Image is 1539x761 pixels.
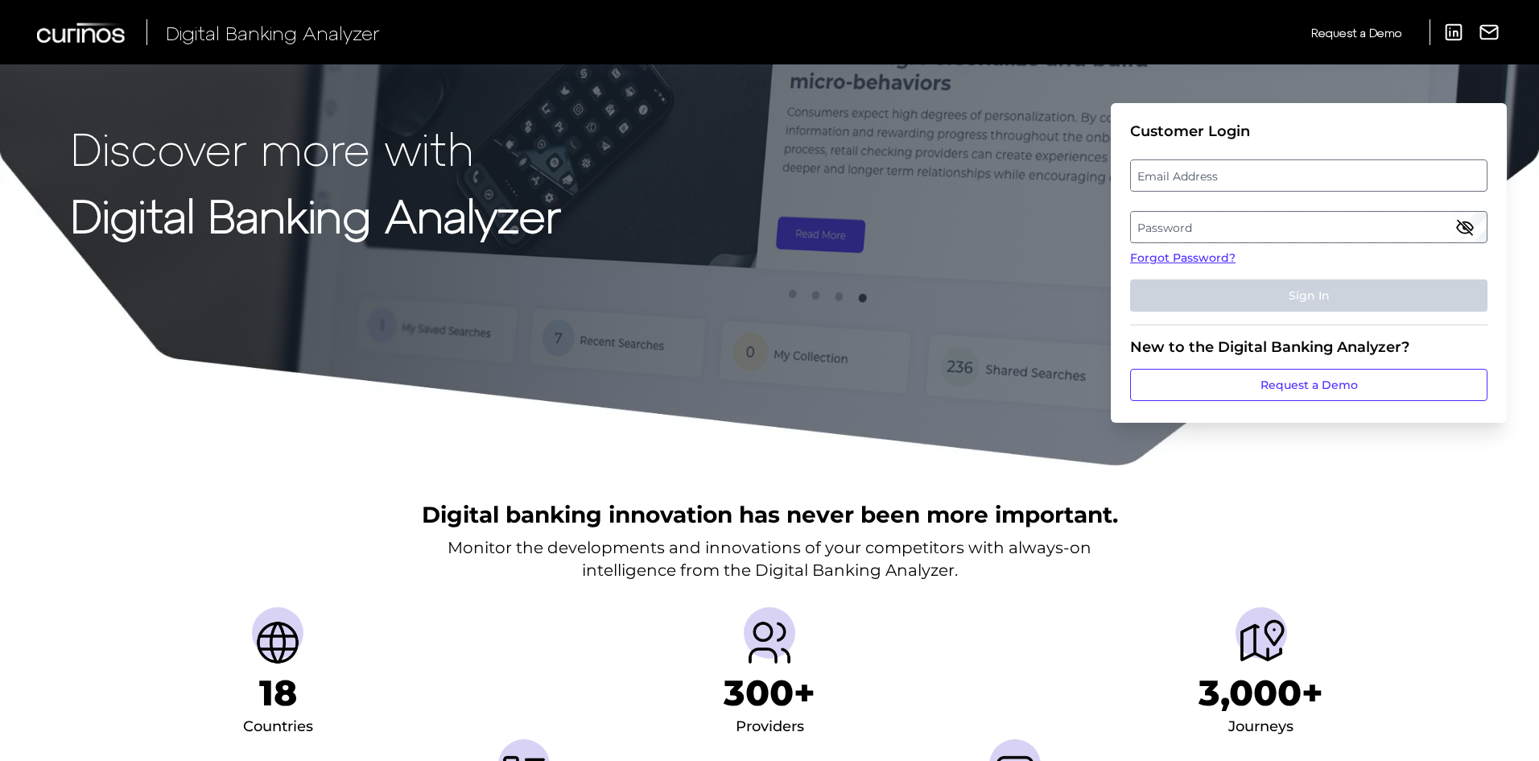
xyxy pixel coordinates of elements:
[1130,122,1487,140] div: Customer Login
[1131,213,1486,242] label: Password
[252,617,303,668] img: Countries
[1199,672,1323,714] h1: 3,000+
[1130,338,1487,356] div: New to the Digital Banking Analyzer?
[1130,250,1487,267] a: Forgot Password?
[243,714,313,740] div: Countries
[1130,279,1487,312] button: Sign In
[448,536,1091,581] p: Monitor the developments and innovations of your competitors with always-on intelligence from the...
[422,499,1118,530] h2: Digital banking innovation has never been more important.
[166,21,380,44] span: Digital Banking Analyzer
[1131,161,1486,190] label: Email Address
[1228,714,1294,740] div: Journeys
[1311,26,1401,39] span: Request a Demo
[736,714,804,740] div: Providers
[744,617,795,668] img: Providers
[37,23,127,43] img: Curinos
[71,122,561,173] p: Discover more with
[259,672,297,714] h1: 18
[1311,19,1401,46] a: Request a Demo
[1130,369,1487,401] a: Request a Demo
[724,672,815,714] h1: 300+
[71,188,561,242] strong: Digital Banking Analyzer
[1236,617,1287,668] img: Journeys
